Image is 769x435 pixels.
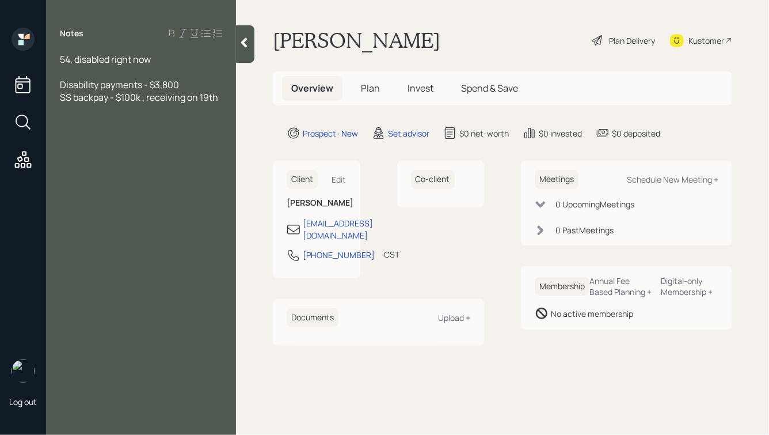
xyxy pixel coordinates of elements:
[361,82,380,94] span: Plan
[287,308,338,327] h6: Documents
[535,277,589,296] h6: Membership
[551,308,633,320] div: No active membership
[555,198,634,210] div: 0 Upcoming Meeting s
[12,360,35,383] img: hunter_neumayer.jpg
[384,248,399,260] div: CST
[9,396,37,407] div: Log out
[609,35,655,47] div: Plan Delivery
[535,170,578,189] h6: Meetings
[332,174,347,185] div: Edit
[303,249,375,261] div: [PHONE_NUMBER]
[60,53,151,66] span: 54, disabled right now
[60,78,179,91] span: Disability payments - $3,800
[303,217,373,241] div: [EMAIL_ADDRESS][DOMAIN_NAME]
[287,170,318,189] h6: Client
[291,82,333,94] span: Overview
[461,82,518,94] span: Spend & Save
[60,91,218,104] span: SS backpay - $100k , receiving on 19th
[411,170,455,189] h6: Co-client
[438,312,470,323] div: Upload +
[627,174,718,185] div: Schedule New Meeting +
[555,224,614,236] div: 0 Past Meeting s
[459,127,509,139] div: $0 net-worth
[60,28,83,39] label: Notes
[589,275,652,297] div: Annual Fee Based Planning +
[388,127,429,139] div: Set advisor
[303,127,358,139] div: Prospect · New
[408,82,433,94] span: Invest
[273,28,440,53] h1: [PERSON_NAME]
[287,198,347,208] h6: [PERSON_NAME]
[539,127,582,139] div: $0 invested
[612,127,660,139] div: $0 deposited
[688,35,724,47] div: Kustomer
[661,275,718,297] div: Digital-only Membership +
